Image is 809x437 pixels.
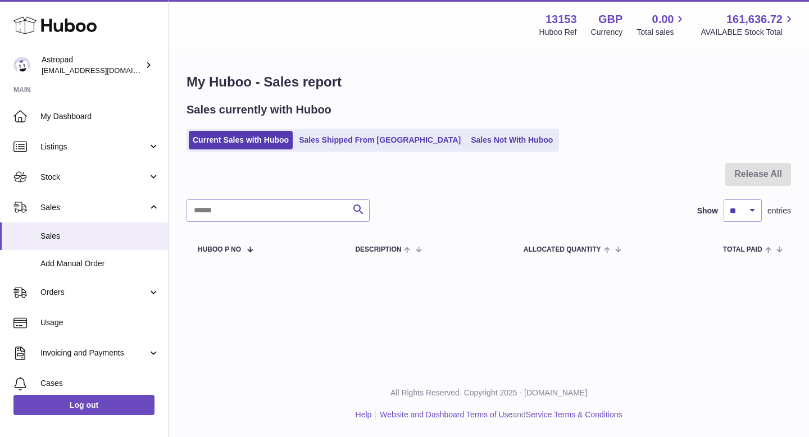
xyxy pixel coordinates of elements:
span: Invoicing and Payments [40,348,148,358]
a: Current Sales with Huboo [189,131,293,149]
span: ALLOCATED Quantity [524,246,601,253]
span: Sales [40,202,148,213]
span: Huboo P no [198,246,241,253]
span: Sales [40,231,160,242]
div: Huboo Ref [539,27,577,38]
li: and [376,409,622,420]
p: All Rights Reserved. Copyright 2025 - [DOMAIN_NAME] [178,388,800,398]
span: Total paid [723,246,762,253]
span: My Dashboard [40,111,160,122]
span: [EMAIL_ADDRESS][DOMAIN_NAME] [42,66,165,75]
span: Usage [40,317,160,328]
span: Description [355,246,401,253]
span: Cases [40,378,160,389]
span: Orders [40,287,148,298]
a: Help [356,410,372,419]
strong: GBP [598,12,622,27]
span: entries [767,206,791,216]
span: Stock [40,172,148,183]
label: Show [697,206,718,216]
span: AVAILABLE Stock Total [701,27,796,38]
span: 161,636.72 [726,12,783,27]
a: Sales Shipped From [GEOGRAPHIC_DATA] [295,131,465,149]
h2: Sales currently with Huboo [187,102,331,117]
a: Sales Not With Huboo [467,131,557,149]
a: 161,636.72 AVAILABLE Stock Total [701,12,796,38]
span: Listings [40,142,148,152]
strong: 13153 [546,12,577,27]
h1: My Huboo - Sales report [187,73,791,91]
a: Service Terms & Conditions [526,410,622,419]
span: 0.00 [652,12,674,27]
img: matt@astropad.com [13,57,30,74]
a: Website and Dashboard Terms of Use [380,410,512,419]
a: 0.00 Total sales [637,12,687,38]
a: Log out [13,395,154,415]
div: Currency [591,27,623,38]
div: Astropad [42,54,143,76]
span: Total sales [637,27,687,38]
span: Add Manual Order [40,258,160,269]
